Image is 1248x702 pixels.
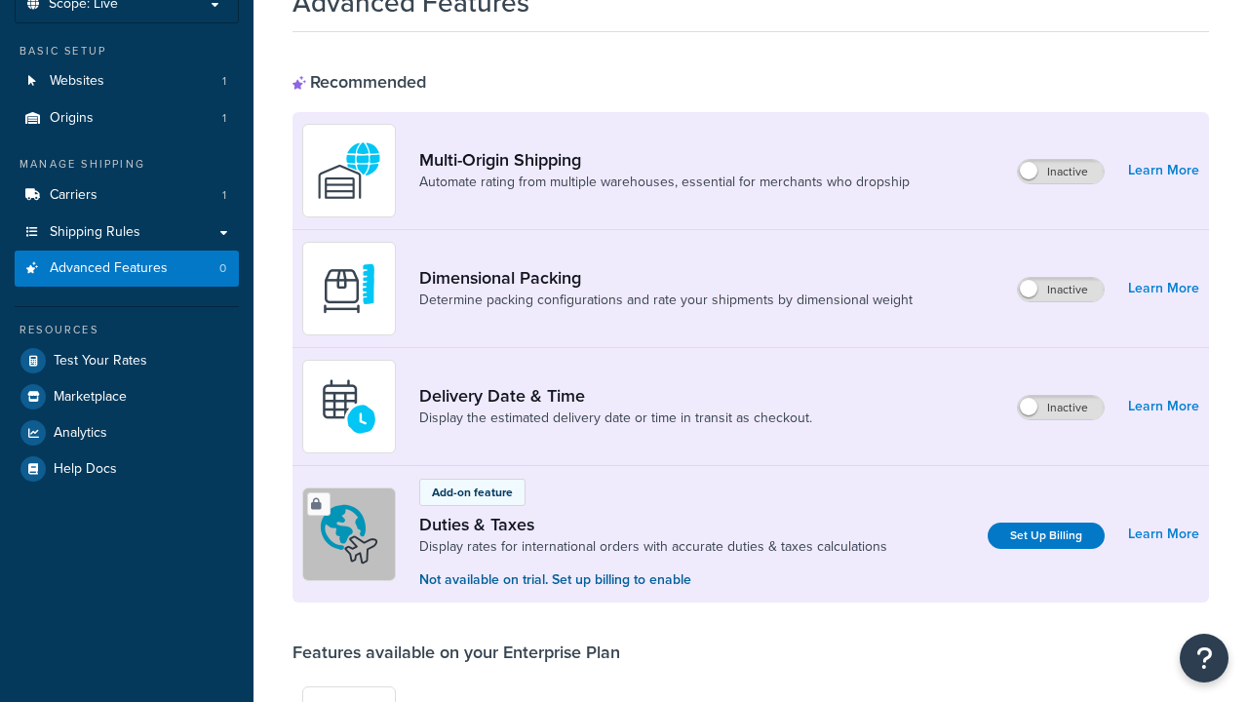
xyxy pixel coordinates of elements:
div: Resources [15,322,239,338]
a: Help Docs [15,451,239,487]
a: Advanced Features0 [15,251,239,287]
span: 1 [222,73,226,90]
p: Add-on feature [432,484,513,501]
a: Set Up Billing [988,523,1105,549]
a: Carriers1 [15,177,239,214]
a: Origins1 [15,100,239,136]
button: Open Resource Center [1180,634,1228,682]
a: Delivery Date & Time [419,385,812,407]
div: Basic Setup [15,43,239,59]
a: Duties & Taxes [419,514,887,535]
span: Websites [50,73,104,90]
img: DTVBYsAAAAAASUVORK5CYII= [315,254,383,323]
label: Inactive [1018,396,1104,419]
span: Marketplace [54,389,127,406]
span: Help Docs [54,461,117,478]
span: 1 [222,110,226,127]
span: 1 [222,187,226,204]
a: Display the estimated delivery date or time in transit as checkout. [419,409,812,428]
li: Advanced Features [15,251,239,287]
li: Origins [15,100,239,136]
a: Marketplace [15,379,239,414]
a: Multi-Origin Shipping [419,149,910,171]
a: Determine packing configurations and rate your shipments by dimensional weight [419,291,913,310]
span: Carriers [50,187,97,204]
a: Automate rating from multiple warehouses, essential for merchants who dropship [419,173,910,192]
p: Not available on trial. Set up billing to enable [419,569,887,591]
label: Inactive [1018,160,1104,183]
a: Learn More [1128,521,1199,548]
span: Advanced Features [50,260,168,277]
span: 0 [219,260,226,277]
span: Test Your Rates [54,353,147,370]
div: Features available on your Enterprise Plan [292,642,620,663]
div: Manage Shipping [15,156,239,173]
li: Websites [15,63,239,99]
li: Carriers [15,177,239,214]
span: Shipping Rules [50,224,140,241]
span: Origins [50,110,94,127]
a: Learn More [1128,393,1199,420]
img: WatD5o0RtDAAAAAElFTkSuQmCC [315,136,383,205]
a: Analytics [15,415,239,450]
a: Display rates for international orders with accurate duties & taxes calculations [419,537,887,557]
div: Recommended [292,71,426,93]
a: Shipping Rules [15,214,239,251]
span: Analytics [54,425,107,442]
label: Inactive [1018,278,1104,301]
a: Websites1 [15,63,239,99]
a: Learn More [1128,157,1199,184]
a: Test Your Rates [15,343,239,378]
a: Dimensional Packing [419,267,913,289]
img: gfkeb5ejjkALwAAAABJRU5ErkJggg== [315,372,383,441]
a: Learn More [1128,275,1199,302]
